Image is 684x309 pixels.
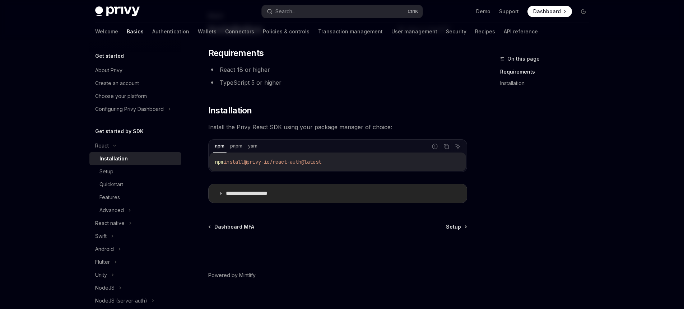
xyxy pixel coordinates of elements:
[430,142,439,151] button: Report incorrect code
[95,127,144,136] h5: Get started by SDK
[95,232,107,240] div: Swift
[89,191,181,204] a: Features
[391,23,437,40] a: User management
[99,167,113,176] div: Setup
[442,142,451,151] button: Copy the contents from the code block
[224,159,244,165] span: install
[318,23,383,40] a: Transaction management
[262,5,423,18] button: Search...CtrlK
[208,272,256,279] a: Powered by Mintlify
[244,159,321,165] span: @privy-io/react-auth@latest
[89,77,181,90] a: Create an account
[95,79,139,88] div: Create an account
[446,223,466,230] a: Setup
[499,8,519,15] a: Support
[95,92,147,100] div: Choose your platform
[95,66,122,75] div: About Privy
[95,258,110,266] div: Flutter
[208,65,467,75] li: React 18 or higher
[95,271,107,279] div: Unity
[453,142,462,151] button: Ask AI
[228,142,245,150] div: pnpm
[225,23,254,40] a: Connectors
[89,165,181,178] a: Setup
[408,9,418,14] span: Ctrl K
[504,23,538,40] a: API reference
[99,193,120,202] div: Features
[95,245,114,253] div: Android
[475,23,495,40] a: Recipes
[95,284,115,292] div: NodeJS
[578,6,589,17] button: Toggle dark mode
[446,23,466,40] a: Security
[208,122,467,132] span: Install the Privy React SDK using your package manager of choice:
[507,55,540,63] span: On this page
[215,159,224,165] span: npm
[263,23,310,40] a: Policies & controls
[209,223,254,230] a: Dashboard MFA
[89,152,181,165] a: Installation
[95,23,118,40] a: Welcome
[275,7,296,16] div: Search...
[500,66,595,78] a: Requirements
[95,52,124,60] h5: Get started
[127,23,144,40] a: Basics
[89,90,181,103] a: Choose your platform
[89,178,181,191] a: Quickstart
[208,78,467,88] li: TypeScript 5 or higher
[99,154,128,163] div: Installation
[527,6,572,17] a: Dashboard
[208,105,252,116] span: Installation
[446,223,461,230] span: Setup
[95,296,147,305] div: NodeJS (server-auth)
[99,206,124,215] div: Advanced
[99,180,123,189] div: Quickstart
[95,6,140,17] img: dark logo
[214,223,254,230] span: Dashboard MFA
[95,105,164,113] div: Configuring Privy Dashboard
[89,64,181,77] a: About Privy
[246,142,260,150] div: yarn
[95,219,125,228] div: React native
[152,23,189,40] a: Authentication
[533,8,561,15] span: Dashboard
[500,78,595,89] a: Installation
[95,141,109,150] div: React
[198,23,217,40] a: Wallets
[476,8,490,15] a: Demo
[208,47,264,59] span: Requirements
[213,142,227,150] div: npm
